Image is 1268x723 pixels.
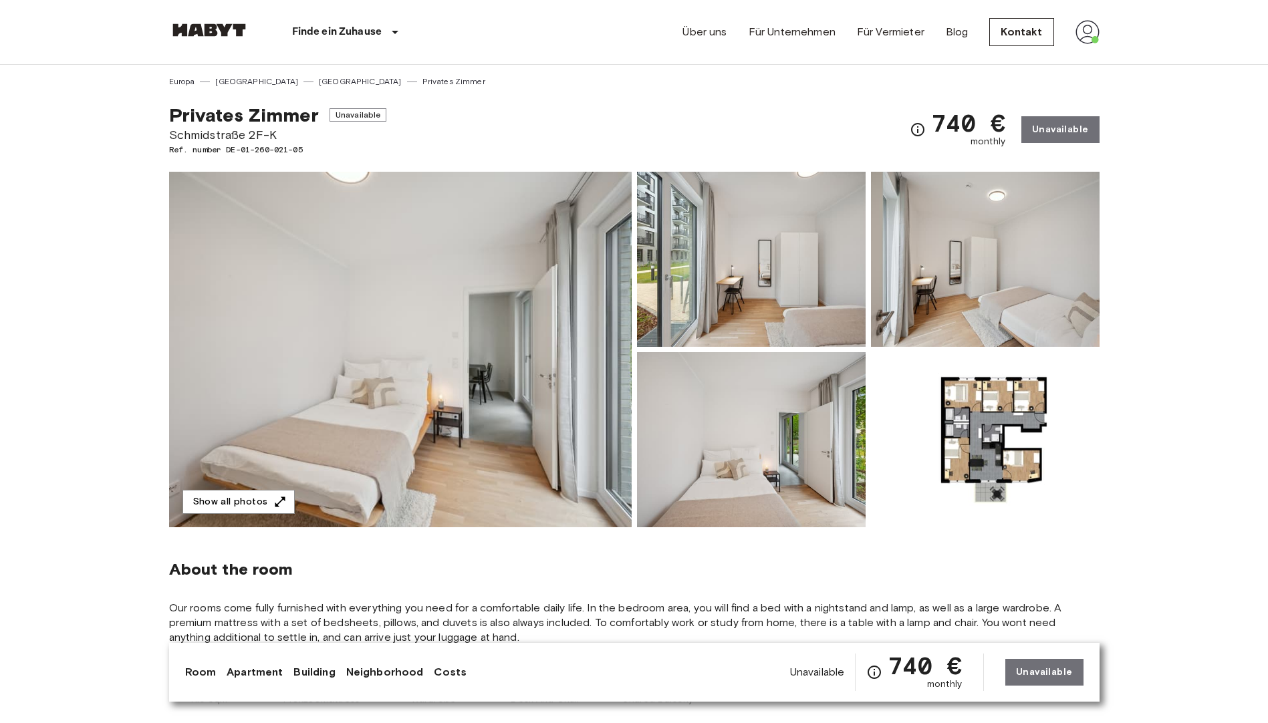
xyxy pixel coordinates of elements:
span: monthly [971,135,1005,148]
img: avatar [1075,20,1100,44]
span: About the room [169,559,1100,579]
span: Unavailable [790,665,845,680]
span: monthly [927,678,962,691]
a: [GEOGRAPHIC_DATA] [319,76,402,88]
a: Über uns [682,24,727,40]
a: Für Vermieter [857,24,924,40]
span: Unavailable [330,108,387,122]
img: Marketing picture of unit DE-01-260-021-05 [169,172,632,527]
span: Privates Zimmer [169,104,319,126]
a: Apartment [227,664,283,680]
img: Picture of unit DE-01-260-021-05 [871,172,1100,347]
a: Costs [434,664,467,680]
span: 740 € [888,654,962,678]
a: Privates Zimmer [422,76,485,88]
svg: Check cost overview for full price breakdown. Please note that discounts apply to new joiners onl... [910,122,926,138]
img: Picture of unit DE-01-260-021-05 [871,352,1100,527]
img: Habyt [169,23,249,37]
a: Room [185,664,217,680]
svg: Check cost overview for full price breakdown. Please note that discounts apply to new joiners onl... [866,664,882,680]
a: Building [293,664,335,680]
a: Europa [169,76,195,88]
span: 740 € [931,111,1005,135]
span: Ref. number DE-01-260-021-05 [169,144,387,156]
span: Schmidstraße 2F-K [169,126,387,144]
img: Picture of unit DE-01-260-021-05 [637,352,866,527]
button: Show all photos [182,490,295,515]
a: [GEOGRAPHIC_DATA] [215,76,298,88]
span: Our rooms come fully furnished with everything you need for a comfortable daily life. In the bedr... [169,601,1100,645]
a: Neighborhood [346,664,424,680]
img: Picture of unit DE-01-260-021-05 [637,172,866,347]
p: Finde ein Zuhause [292,24,382,40]
a: Für Unternehmen [749,24,836,40]
a: Blog [946,24,969,40]
a: Kontakt [989,18,1053,46]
